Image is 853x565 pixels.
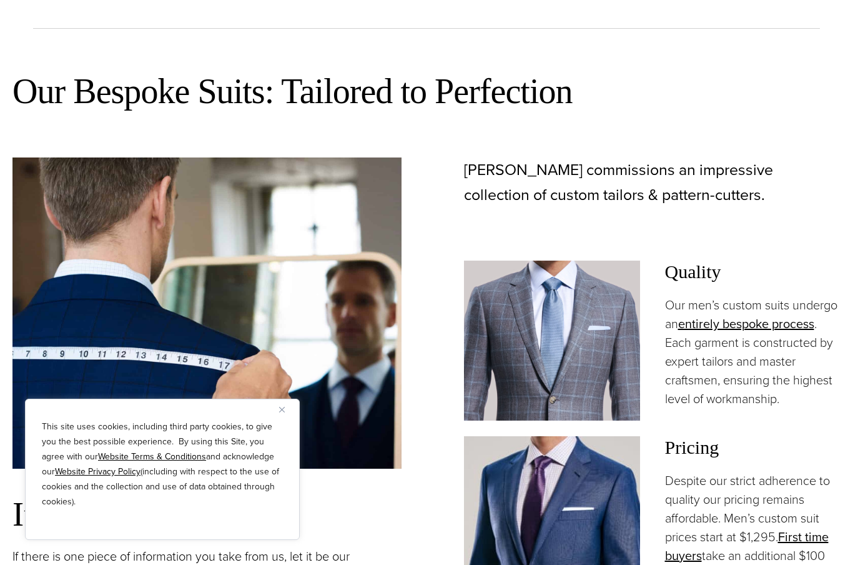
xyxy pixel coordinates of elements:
[98,450,206,463] a: Website Terms & Conditions
[279,407,285,412] img: Close
[55,465,141,478] a: Website Privacy Policy
[665,296,841,408] p: Our men’s custom suits undergo an . Each garment is constructed by expert tailors and master craf...
[42,419,283,509] p: This site uses cookies, including third party cookies, to give you the best possible experience. ...
[678,314,814,333] a: entirely bespoke process
[12,69,841,114] h2: Our Bespoke Suits: Tailored to Perfection
[665,436,841,459] h3: Pricing
[665,527,829,565] a: First time buyers
[464,157,841,207] p: [PERSON_NAME] commissions an impressive collection of custom tailors & pattern-cutters.
[12,157,402,469] img: Bespoke tailor measuring the shoulder of client wearing a blue bespoke suit.
[12,494,402,535] h3: It’s All About the Fit
[279,402,294,417] button: Close
[464,261,640,421] img: Client in Zegna grey windowpane bespoke suit with white shirt and light blue tie.
[665,261,841,283] h3: Quality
